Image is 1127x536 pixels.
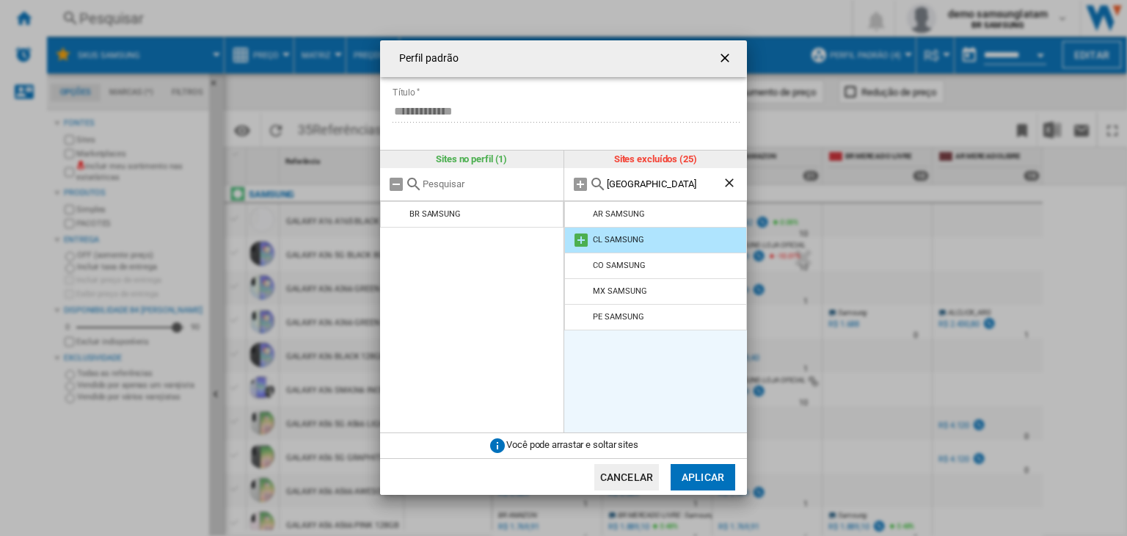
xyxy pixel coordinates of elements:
span: Você pode arrastar e soltar sites [506,440,638,451]
div: MX SAMSUNG [593,286,646,296]
div: PE SAMSUNG [593,312,643,322]
button: getI18NText('BUTTONS.CLOSE_DIALOG') [712,44,741,73]
div: BR SAMSUNG [409,209,461,219]
button: Cancelar [594,464,659,490]
div: CL SAMSUNG [593,235,643,245]
div: Sites no perfil (1) [380,151,563,168]
div: AR SAMSUNG [593,209,644,219]
md-icon: Remover tudo [387,175,405,193]
div: CO SAMSUNG [593,261,645,270]
button: Aplicar [671,464,735,490]
div: Sites excluídos (25) [564,151,748,168]
ng-md-icon: Limpar busca [722,175,740,193]
ng-md-icon: getI18NText('BUTTONS.CLOSE_DIALOG') [718,51,735,68]
md-icon: Adicionar todos [572,175,589,193]
input: Pesquisar [607,178,723,189]
h4: Perfil padrão [392,51,459,66]
input: Pesquisar [423,178,556,189]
